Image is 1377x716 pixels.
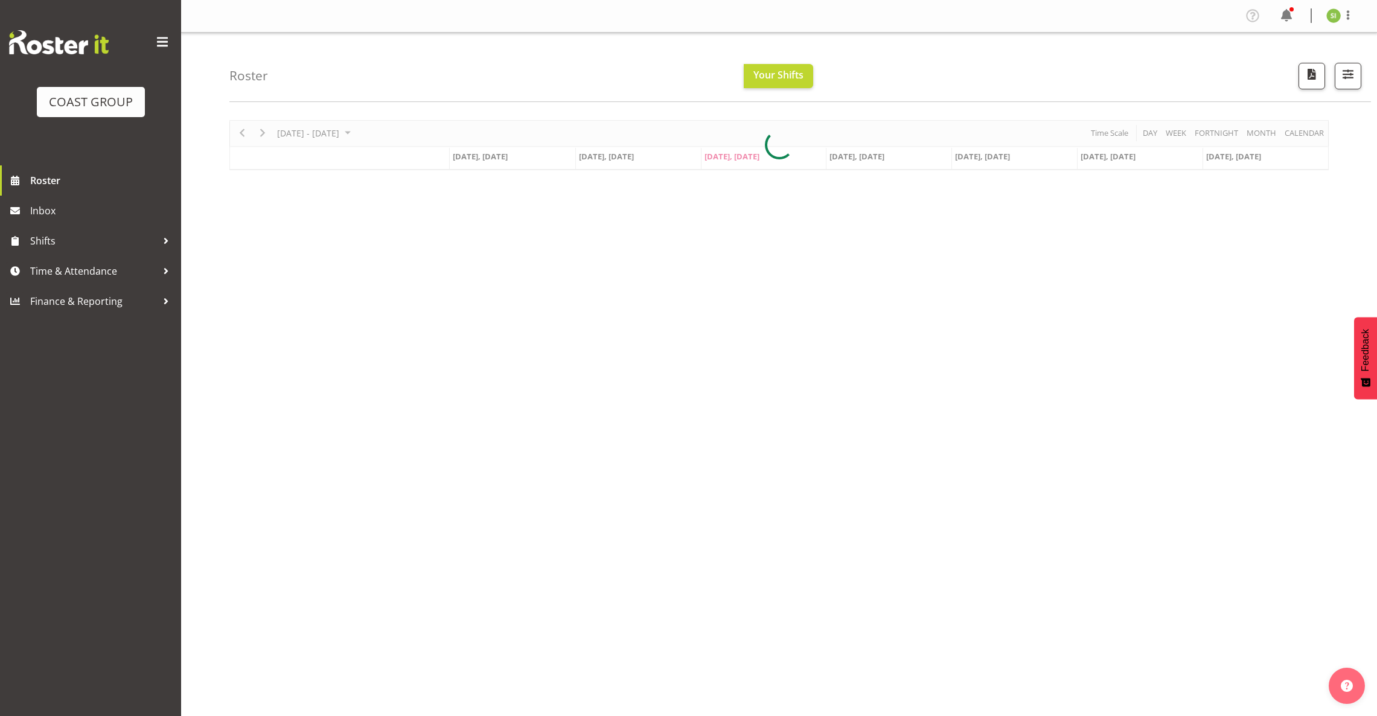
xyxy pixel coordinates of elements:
[1354,317,1377,399] button: Feedback - Show survey
[30,171,175,190] span: Roster
[1326,8,1341,23] img: sebastian-ibanez6856.jpg
[30,232,157,250] span: Shifts
[30,262,157,280] span: Time & Attendance
[30,292,157,310] span: Finance & Reporting
[1335,63,1361,89] button: Filter Shifts
[30,202,175,220] span: Inbox
[49,93,133,111] div: COAST GROUP
[1360,329,1371,371] span: Feedback
[744,64,813,88] button: Your Shifts
[1299,63,1325,89] button: Download a PDF of the roster according to the set date range.
[229,69,268,83] h4: Roster
[1341,680,1353,692] img: help-xxl-2.png
[753,68,804,82] span: Your Shifts
[9,30,109,54] img: Rosterit website logo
